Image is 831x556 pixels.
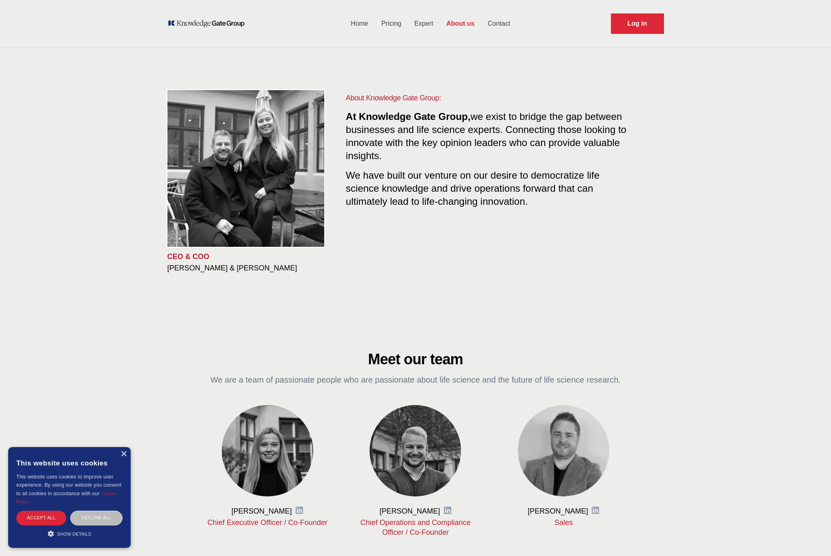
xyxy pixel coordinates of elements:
span: we exist to bridge the gap between businesses and life science experts. Connecting those looking ... [346,111,626,161]
img: KOL management, KEE, Therapy area experts [167,90,324,247]
div: Accept all [16,511,66,525]
a: Contact [481,13,517,34]
div: Show details [16,529,123,538]
a: Pricing [375,13,408,34]
iframe: Chat Widget [790,517,831,556]
img: Barney Vajda [370,405,461,496]
img: Martin Grady [518,405,609,496]
div: Decline all [70,511,123,525]
a: About us [440,13,481,34]
a: Cookie Policy [16,491,116,504]
a: KOL Knowledge Platform: Talk to Key External Experts (KEE) [167,20,250,28]
h1: About Knowledge Gate Group: [346,92,631,104]
span: We have built our venture on our desire to democratize life science knowledge and drive operation... [346,166,599,207]
p: Chief Operations and Compliance Officer / Co-Founder [354,518,477,537]
p: We are a team of passionate people who are passionate about life science and the future of life s... [207,374,625,385]
a: Home [344,13,375,34]
a: Request Demo [611,13,664,34]
h3: [PERSON_NAME] [528,506,588,516]
a: Expert [408,13,440,34]
span: This website uses cookies to improve user experience. By using our website you consent to all coo... [16,474,121,496]
p: Sales [503,518,625,527]
h2: Meet our team [207,351,625,368]
div: This website uses cookies [16,453,123,473]
h3: [PERSON_NAME] [379,506,440,516]
h3: [PERSON_NAME] & [PERSON_NAME] [167,263,333,273]
span: At Knowledge Gate Group, [346,111,470,122]
span: Show details [57,532,91,536]
p: Chief Executive Officer / Co-Founder [207,518,329,527]
p: CEO & COO [167,252,333,261]
div: Close [120,451,127,457]
h3: [PERSON_NAME] [232,506,292,516]
img: Viktoriya Vasilenko [222,405,313,496]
